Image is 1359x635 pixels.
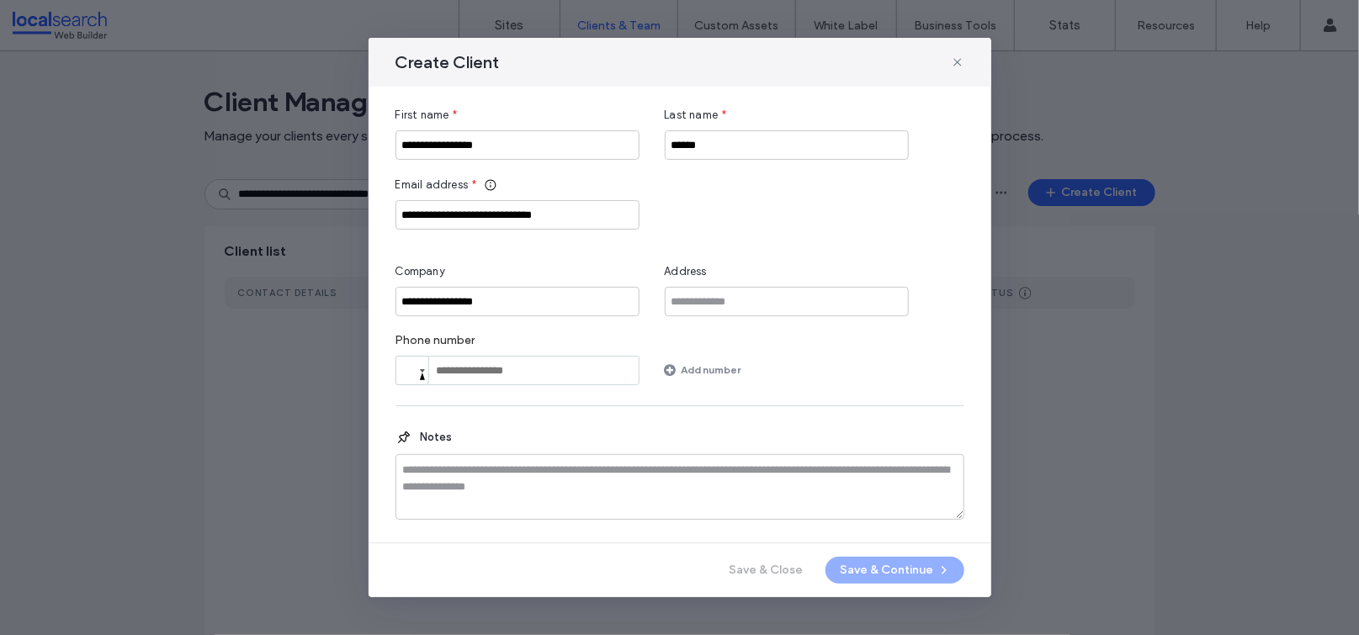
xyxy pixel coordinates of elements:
span: Help [39,12,73,27]
span: Company [395,263,445,280]
label: Phone number [395,333,640,356]
input: Last name [665,130,909,160]
span: Address [665,263,707,280]
span: Create Client [395,51,500,73]
span: Notes [412,429,453,446]
input: Email address [395,200,640,230]
span: First name [395,107,449,124]
input: Address [665,287,909,316]
label: Add number [682,355,741,384]
span: Last name [665,107,719,124]
span: Email address [395,177,469,193]
input: Company [395,287,640,316]
input: First name [395,130,640,160]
